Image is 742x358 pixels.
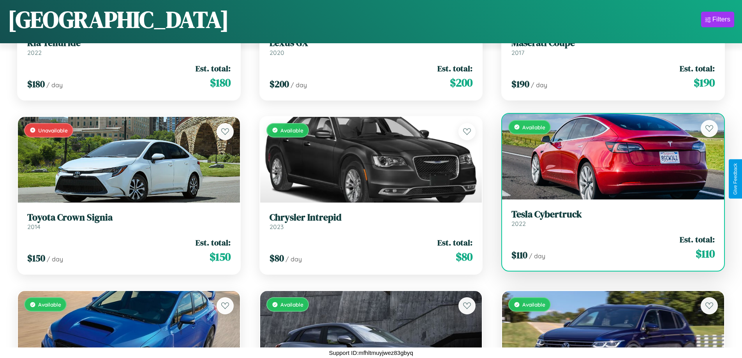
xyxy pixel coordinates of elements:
span: 2014 [27,223,41,231]
span: / day [529,252,545,260]
span: 2023 [270,223,284,231]
span: Available [522,124,545,131]
span: Est. total: [680,63,715,74]
a: Maserati Coupe2017 [511,37,715,56]
span: $ 180 [27,78,45,90]
span: Available [522,301,545,308]
a: Lexus GX2020 [270,37,473,56]
span: 2017 [511,49,524,56]
span: $ 190 [511,78,529,90]
span: 2022 [27,49,42,56]
button: Filters [701,12,734,27]
a: Toyota Crown Signia2014 [27,212,231,231]
a: Kia Telluride2022 [27,37,231,56]
h3: Lexus GX [270,37,473,49]
h1: [GEOGRAPHIC_DATA] [8,4,229,35]
h3: Toyota Crown Signia [27,212,231,223]
span: $ 200 [450,75,472,90]
span: 2022 [511,220,526,227]
span: Est. total: [680,234,715,245]
span: / day [286,255,302,263]
span: Est. total: [196,237,231,248]
span: Available [280,301,303,308]
span: / day [47,255,63,263]
h3: Chrysler Intrepid [270,212,473,223]
div: Filters [712,16,730,23]
span: / day [531,81,547,89]
h3: Maserati Coupe [511,37,715,49]
a: Tesla Cybertruck2022 [511,209,715,228]
h3: Tesla Cybertruck [511,209,715,220]
span: $ 190 [694,75,715,90]
span: $ 200 [270,78,289,90]
span: $ 150 [210,249,231,265]
span: Est. total: [196,63,231,74]
span: Est. total: [437,63,472,74]
span: $ 110 [511,249,527,261]
span: Available [38,301,61,308]
h3: Kia Telluride [27,37,231,49]
div: Give Feedback [733,163,738,195]
a: Chrysler Intrepid2023 [270,212,473,231]
span: / day [46,81,63,89]
span: $ 150 [27,252,45,265]
span: 2020 [270,49,284,56]
p: Support ID: mfhltmuyjwez83gbyq [329,347,413,358]
span: Unavailable [38,127,68,134]
span: Available [280,127,303,134]
span: $ 110 [696,246,715,261]
span: Est. total: [437,237,472,248]
span: $ 80 [456,249,472,265]
span: / day [291,81,307,89]
span: $ 180 [210,75,231,90]
span: $ 80 [270,252,284,265]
